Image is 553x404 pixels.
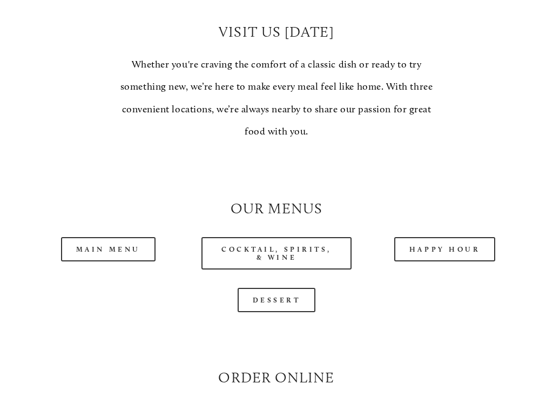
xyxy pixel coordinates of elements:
a: Happy Hour [394,237,496,261]
a: Main Menu [61,237,156,261]
h2: Order Online [33,367,520,388]
p: Whether you're craving the comfort of a classic dish or ready to try something new, we’re here to... [117,53,435,143]
a: Cocktail, Spirits, & Wine [201,237,352,270]
h2: Our Menus [33,198,520,219]
a: Dessert [238,288,316,312]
